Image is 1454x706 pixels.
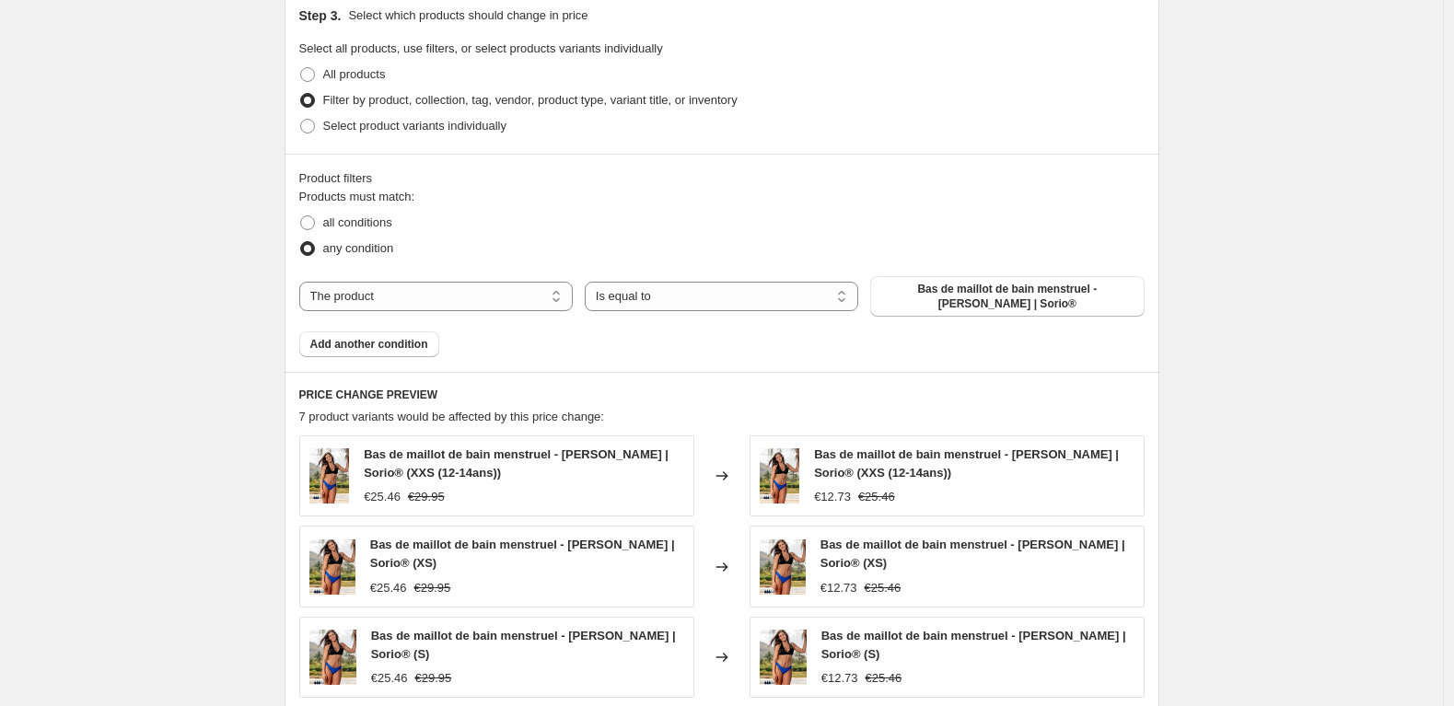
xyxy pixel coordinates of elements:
[820,581,857,595] span: €12.73
[299,41,663,55] span: Select all products, use filters, or select products variants individually
[821,629,1126,661] span: Bas de maillot de bain menstruel - [PERSON_NAME] | Sorio® (S)
[299,6,342,25] h2: Step 3.
[814,447,1119,480] span: Bas de maillot de bain menstruel - [PERSON_NAME] | Sorio® (XXS (12-14ans))
[371,671,408,685] span: €25.46
[408,490,445,503] span: €29.95
[370,538,675,570] span: Bas de maillot de bain menstruel - [PERSON_NAME] | Sorio® (XS)
[371,629,676,661] span: Bas de maillot de bain menstruel - [PERSON_NAME] | Sorio® (S)
[323,119,506,133] span: Select product variants individually
[299,190,415,203] span: Products must match:
[299,331,439,357] button: Add another condition
[414,671,451,685] span: €29.95
[364,490,401,503] span: €25.46
[858,490,895,503] span: €25.46
[820,538,1125,570] span: Bas de maillot de bain menstruel - [PERSON_NAME] | Sorio® (XS)
[323,67,386,81] span: All products
[309,448,350,503] img: bas-maillot-menstruel-eva-bleu-plages_80x.webp
[299,169,1145,188] div: Product filters
[821,671,858,685] span: €12.73
[865,671,901,685] span: €25.46
[760,448,800,503] img: bas-maillot-menstruel-eva-bleu-plages_80x.webp
[309,539,355,595] img: bas-maillot-menstruel-eva-bleu-plages_80x.webp
[814,490,851,503] span: €12.73
[323,93,738,107] span: Filter by product, collection, tag, vendor, product type, variant title, or inventory
[414,581,451,595] span: €29.95
[760,630,807,685] img: bas-maillot-menstruel-eva-bleu-plages_80x.webp
[364,447,669,480] span: Bas de maillot de bain menstruel - [PERSON_NAME] | Sorio® (XXS (12-14ans))
[309,630,356,685] img: bas-maillot-menstruel-eva-bleu-plages_80x.webp
[760,539,806,595] img: bas-maillot-menstruel-eva-bleu-plages_80x.webp
[870,276,1144,317] button: Bas de maillot de bain menstruel - Eva Bleu | Sorio®
[881,282,1133,311] span: Bas de maillot de bain menstruel - [PERSON_NAME] | Sorio®
[865,581,901,595] span: €25.46
[323,241,394,255] span: any condition
[323,215,392,229] span: all conditions
[310,337,428,352] span: Add another condition
[370,581,407,595] span: €25.46
[348,6,587,25] p: Select which products should change in price
[299,388,1145,402] h6: PRICE CHANGE PREVIEW
[299,410,604,423] span: 7 product variants would be affected by this price change:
